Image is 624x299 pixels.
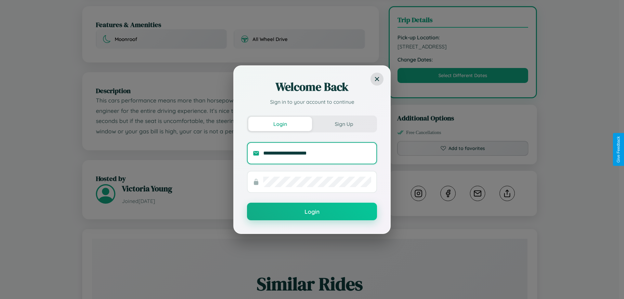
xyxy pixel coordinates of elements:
div: Give Feedback [616,136,621,163]
button: Login [247,203,377,220]
button: Login [248,117,312,131]
p: Sign in to your account to continue [247,98,377,106]
button: Sign Up [312,117,376,131]
h2: Welcome Back [247,79,377,95]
